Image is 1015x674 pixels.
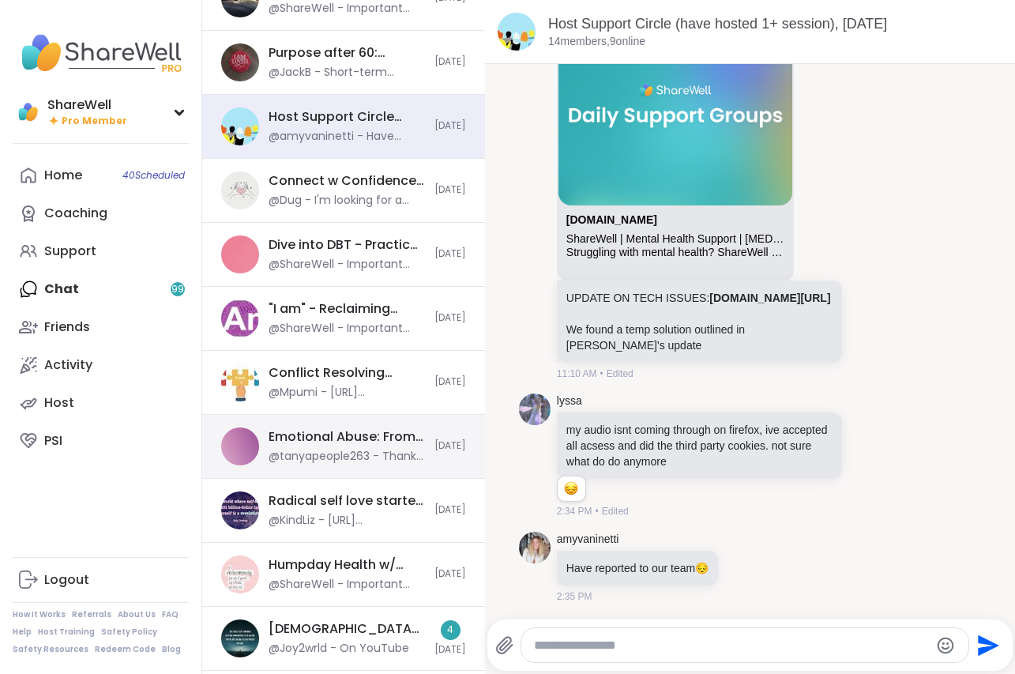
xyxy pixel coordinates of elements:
a: Safety Policy [101,627,157,638]
p: 14 members, 9 online [548,34,645,50]
a: Logout [13,561,189,599]
a: Home40Scheduled [13,156,189,194]
a: lyssa [557,393,582,409]
span: [DATE] [434,567,466,581]
button: Send [969,627,1005,663]
a: Host [13,384,189,422]
img: Conflict Resolving Communication, Sep 10 [221,363,259,401]
div: 4 [441,620,461,640]
div: Support [44,243,96,260]
span: 2:35 PM [557,589,592,604]
div: @amyvaninetti - Have reported to our team 😔 [269,129,425,145]
span: 11:10 AM [557,367,597,381]
span: Edited [607,367,633,381]
div: Humpday Health w/ [PERSON_NAME], [DATE] [269,556,425,574]
img: Emotional Abuse: From Hurt to Healing, Sep 10 [221,427,259,465]
div: Purpose after 60: Turning Vision into Action, [DATE] [269,44,425,62]
a: Safety Resources [13,644,88,655]
div: @Joy2wrld - On YouTube [269,641,409,657]
span: [DATE] [434,643,466,657]
div: @KindLiz - [URL][DOMAIN_NAME] [269,513,425,529]
div: Radical self love starter, [DATE] [269,492,425,510]
a: Support [13,232,189,270]
div: Struggling with mental health? ShareWell provides online [MEDICAL_DATA], a proven mental health a... [566,246,784,259]
div: Dive into DBT - Practice & Reflect, [DATE] [269,236,425,254]
a: Coaching [13,194,189,232]
div: Logout [44,571,89,589]
span: 40 Scheduled [122,169,185,182]
img: Connect w Confidence: 💕 Online Dating 💕, Sep 10 [221,171,259,209]
div: Host Support Circle (have hosted 1+ session), [DATE] [269,108,425,126]
img: https://sharewell-space-live.sfo3.digitaloceanspaces.com/user-generated/666f9ab0-b952-44c3-ad34-f... [519,393,551,425]
span: [DATE] [434,439,466,453]
div: @JackB - Short-term SMART Goals: A.9. Exercise at the gym at least five times every two weeks. B.... [269,65,425,81]
span: Pro Member [62,115,127,128]
span: 2:34 PM [557,504,592,518]
div: ShareWell [47,96,127,114]
p: Have reported to our team [566,560,709,576]
img: Purpose after 60: Turning Vision into Action, Sep 11 [221,43,259,81]
span: • [596,504,599,518]
a: Help [13,627,32,638]
div: Host [44,394,74,412]
div: @Dug - I'm looking for a woman with genuine burning desire who will fit in my frame and be a comp... [269,193,425,209]
button: Reactions: sad [562,483,579,495]
div: @tanyapeople263 - Thank you [DEMOGRAPHIC_DATA] & gentleman for sharing have a great day [269,449,425,465]
div: [DEMOGRAPHIC_DATA] in Action: The Four Virtues, [DATE] [269,620,425,638]
a: FAQ [162,609,179,620]
div: Connect w Confidence: 💕 Online Dating 💕, [DATE] [269,172,425,190]
a: Activity [13,346,189,384]
span: [DATE] [434,183,466,197]
div: Emotional Abuse: From Hurt to Healing, [DATE] [269,428,425,446]
span: [DATE] [434,311,466,325]
span: [DATE] [434,55,466,69]
img: ShareWell [16,100,41,125]
a: Friends [13,308,189,346]
div: Reaction list [558,476,585,502]
img: Radical self love starter, Sep 10 [221,491,259,529]
span: • [600,367,603,381]
a: Host Support Circle (have hosted 1+ session), [DATE] [548,16,887,32]
a: Attachment [566,213,657,226]
div: PSI [44,432,62,450]
img: "I am" - Reclaiming yourself after emotional abuse, Sep 11 [221,299,259,337]
img: ShareWell | Mental Health Support | Peer Support [558,8,792,205]
img: Host Support Circle (have hosted 1+ session), Sep 09 [221,107,259,145]
span: Edited [602,504,629,518]
a: PSI [13,422,189,460]
div: Friends [44,318,90,336]
div: ShareWell | Mental Health Support | [MEDICAL_DATA] [566,232,784,246]
div: @ShareWell - Important update: Your host can no longer attend this session but you can still conn... [269,577,425,593]
img: Humpday Health w/ Heather, Sep 10 [221,555,259,593]
img: Host Support Circle (have hosted 1+ session), Sep 09 [498,13,536,51]
img: Dive into DBT - Practice & Reflect, Sep 10 [221,235,259,273]
span: [DATE] [434,503,466,517]
div: @ShareWell - Important update: Your host can no longer attend this session but you can still conn... [269,257,425,273]
img: https://sharewell-space-live.sfo3.digitaloceanspaces.com/user-generated/301ae018-da57-4553-b36b-2... [519,532,551,563]
a: amyvaninetti [557,532,619,548]
a: How It Works [13,609,66,620]
p: UPDATE ON TECH ISSUES: [566,290,833,306]
a: Blog [162,644,181,655]
div: Activity [44,356,92,374]
img: ShareWell Nav Logo [13,25,189,81]
a: Redeem Code [95,644,156,655]
div: Home [44,167,82,184]
img: Stoicism in Action: The Four Virtues, Sep 10 [221,619,259,657]
span: 😔 [695,562,709,574]
p: We found a temp solution outlined in [PERSON_NAME]'s update [566,322,833,353]
a: Host Training [38,627,95,638]
button: Emoji picker [936,636,955,655]
a: [DOMAIN_NAME][URL] [709,292,830,304]
div: "I am" - Reclaiming yourself after emotional abuse, [DATE] [269,300,425,318]
span: [DATE] [434,119,466,133]
div: @Mpumi - [URL][DOMAIN_NAME] [269,385,425,401]
div: @ShareWell - Important update: Your host can no longer attend this session but you can still conn... [269,1,425,17]
div: Coaching [44,205,107,222]
a: Referrals [72,609,111,620]
textarea: Type your message [534,638,929,653]
a: About Us [118,609,156,620]
div: Conflict Resolving Communication, [DATE] [269,364,425,382]
span: [DATE] [434,375,466,389]
span: [DATE] [434,247,466,261]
